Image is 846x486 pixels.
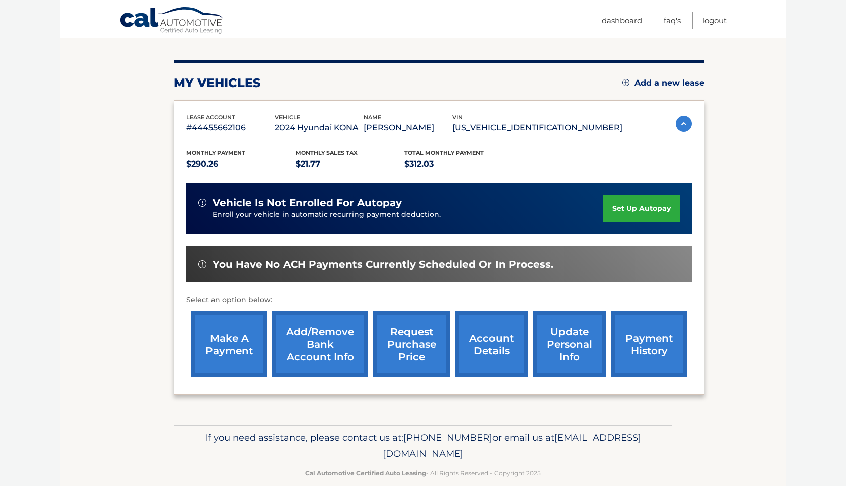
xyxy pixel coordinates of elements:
[213,209,603,220] p: Enroll your vehicle in automatic recurring payment deduction.
[533,311,606,377] a: update personal info
[364,121,452,135] p: [PERSON_NAME]
[305,469,426,477] strong: Cal Automotive Certified Auto Leasing
[603,195,680,222] a: set up autopay
[275,121,364,135] p: 2024 Hyundai KONA
[602,12,642,29] a: Dashboard
[676,116,692,132] img: accordion-active.svg
[213,197,402,209] span: vehicle is not enrolled for autopay
[275,114,300,121] span: vehicle
[452,114,463,121] span: vin
[186,149,245,156] span: Monthly Payment
[403,432,492,443] span: [PHONE_NUMBER]
[174,75,261,91] h2: my vehicles
[664,12,681,29] a: FAQ's
[373,311,450,377] a: request purchase price
[186,121,275,135] p: #44455662106
[611,311,687,377] a: payment history
[383,432,641,459] span: [EMAIL_ADDRESS][DOMAIN_NAME]
[296,157,405,171] p: $21.77
[213,258,553,271] span: You have no ACH payments currently scheduled or in process.
[455,311,528,377] a: account details
[186,114,235,121] span: lease account
[191,311,267,377] a: make a payment
[119,7,225,36] a: Cal Automotive
[198,260,206,268] img: alert-white.svg
[622,78,704,88] a: Add a new lease
[198,199,206,207] img: alert-white.svg
[186,157,296,171] p: $290.26
[296,149,358,156] span: Monthly sales Tax
[452,121,622,135] p: [US_VEHICLE_IDENTIFICATION_NUMBER]
[180,468,666,478] p: - All Rights Reserved - Copyright 2025
[180,430,666,462] p: If you need assistance, please contact us at: or email us at
[272,311,368,377] a: Add/Remove bank account info
[622,79,629,86] img: add.svg
[702,12,727,29] a: Logout
[404,157,514,171] p: $312.03
[404,149,484,156] span: Total Monthly Payment
[186,294,692,306] p: Select an option below:
[364,114,381,121] span: name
